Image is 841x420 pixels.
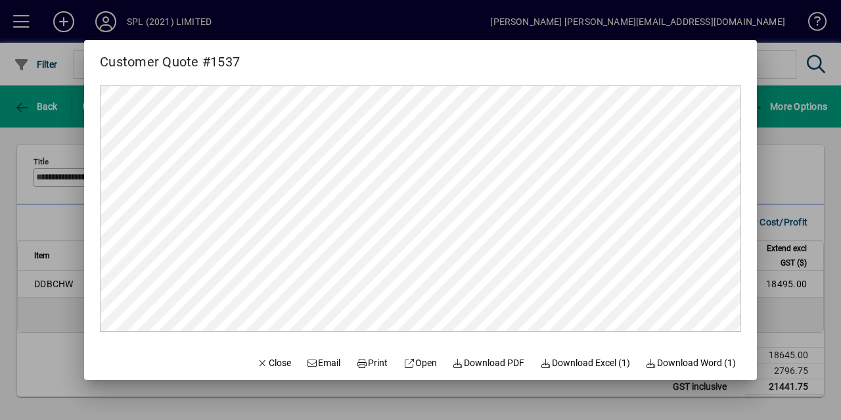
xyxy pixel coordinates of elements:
span: Open [403,356,437,370]
h2: Customer Quote #1537 [84,40,256,72]
button: Download Excel (1) [535,351,635,375]
a: Open [398,351,442,375]
span: Print [356,356,388,370]
span: Email [307,356,341,370]
a: Download PDF [447,351,530,375]
button: Download Word (1) [641,351,742,375]
span: Download Word (1) [646,356,737,370]
button: Print [351,351,393,375]
button: Close [252,351,296,375]
span: Close [257,356,291,370]
button: Email [302,351,346,375]
span: Download PDF [453,356,525,370]
span: Download Excel (1) [540,356,630,370]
